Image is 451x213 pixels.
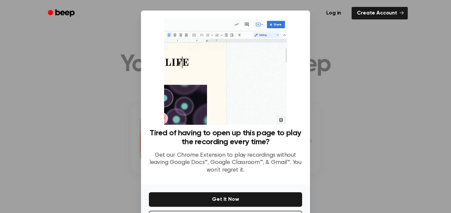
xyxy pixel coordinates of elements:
h3: Tired of having to open up this page to play the recording every time? [149,129,302,146]
button: Get It Now [149,192,302,207]
a: Create Account [352,7,408,19]
a: Beep [43,7,81,20]
img: Beep extension in action [164,18,287,125]
p: Get our Chrome Extension to play recordings without leaving Google Docs™, Google Classroom™, & Gm... [149,152,302,174]
a: Log in [320,6,348,21]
